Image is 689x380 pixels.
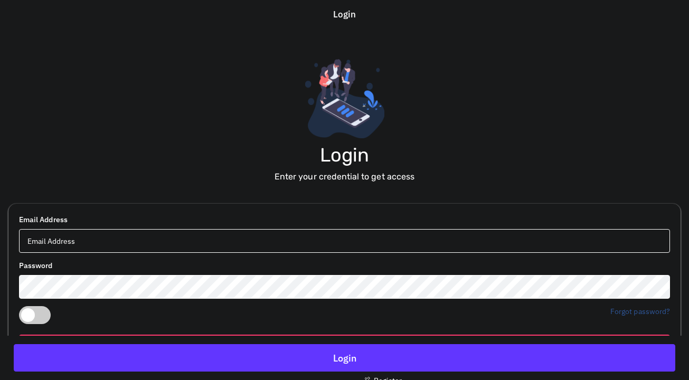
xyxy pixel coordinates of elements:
[19,335,670,362] a: Continue with your Gmail
[8,172,681,182] h5: Enter your credential to get access
[14,344,675,372] button: Login
[8,144,681,166] h1: Login
[19,214,68,225] label: Email Address
[624,314,689,364] iframe: chat widget
[328,8,361,22] div: Login
[19,229,670,253] input: Email Address
[610,307,670,316] a: Forgot password?
[19,260,52,271] label: Password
